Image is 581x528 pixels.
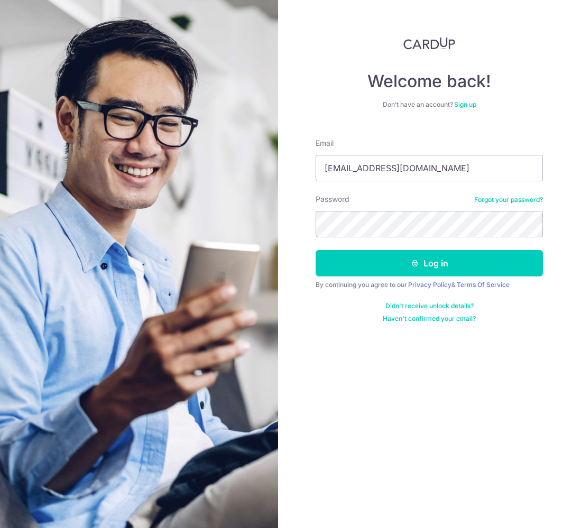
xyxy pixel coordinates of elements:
div: By continuing you agree to our & [316,281,543,289]
input: Enter your Email [316,155,543,181]
a: Forgot your password? [474,196,543,204]
button: Log in [316,250,543,276]
a: Haven't confirmed your email? [383,314,476,323]
a: Privacy Policy [408,281,451,289]
label: Password [316,194,349,205]
div: Don’t have an account? [316,100,543,109]
a: Didn't receive unlock details? [385,302,474,310]
a: Terms Of Service [457,281,510,289]
img: CardUp Logo [403,37,455,50]
a: Sign up [454,100,476,108]
h4: Welcome back! [316,71,543,92]
label: Email [316,138,334,149]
